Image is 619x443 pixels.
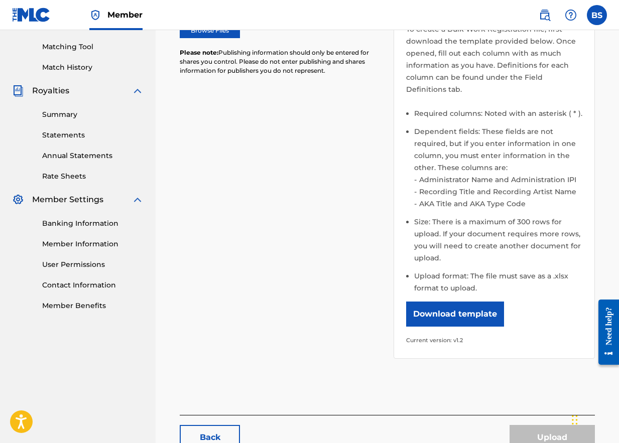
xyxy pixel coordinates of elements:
a: Matching Tool [42,42,144,52]
a: Statements [42,130,144,140]
a: Contact Information [42,280,144,290]
a: Public Search [535,5,555,25]
img: expand [132,194,144,206]
li: AKA Title and AKA Type Code [417,198,583,210]
p: Publishing information should only be entered for shares you control. Please do not enter publish... [180,48,382,75]
li: Required columns: Noted with an asterisk ( * ). [414,107,583,125]
img: help [565,9,577,21]
a: Annual Statements [42,151,144,161]
a: Member Information [42,239,144,249]
a: Member Benefits [42,301,144,311]
img: Top Rightsholder [89,9,101,21]
a: Banking Information [42,218,144,229]
li: Size: There is a maximum of 300 rows for upload. If your document requires more rows, you will ne... [414,216,583,270]
p: To create a Bulk Work Registration file, first download the template provided below. Once opened,... [406,23,583,95]
a: Match History [42,62,144,73]
span: Royalties [32,85,69,97]
label: Browse Files [180,23,240,38]
li: Administrator Name and Administration IPI [417,174,583,186]
p: Current version: v1.2 [406,334,583,346]
img: search [539,9,551,21]
div: User Menu [587,5,607,25]
span: Please note: [180,49,218,56]
img: MLC Logo [12,8,51,22]
img: Royalties [12,85,24,97]
li: Dependent fields: These fields are not required, but if you enter information in one column, you ... [414,125,583,216]
a: Rate Sheets [42,171,144,182]
span: Member [107,9,143,21]
iframe: Resource Center [591,296,619,369]
li: Recording Title and Recording Artist Name [417,186,583,198]
button: Download template [406,302,504,327]
img: expand [132,85,144,97]
img: Member Settings [12,194,24,206]
div: Drag [572,405,578,435]
span: Member Settings [32,194,103,206]
iframe: Chat Widget [569,395,619,443]
a: Summary [42,109,144,120]
a: User Permissions [42,259,144,270]
li: Upload format: The file must save as a .xlsx format to upload. [414,270,583,294]
div: Help [561,5,581,25]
